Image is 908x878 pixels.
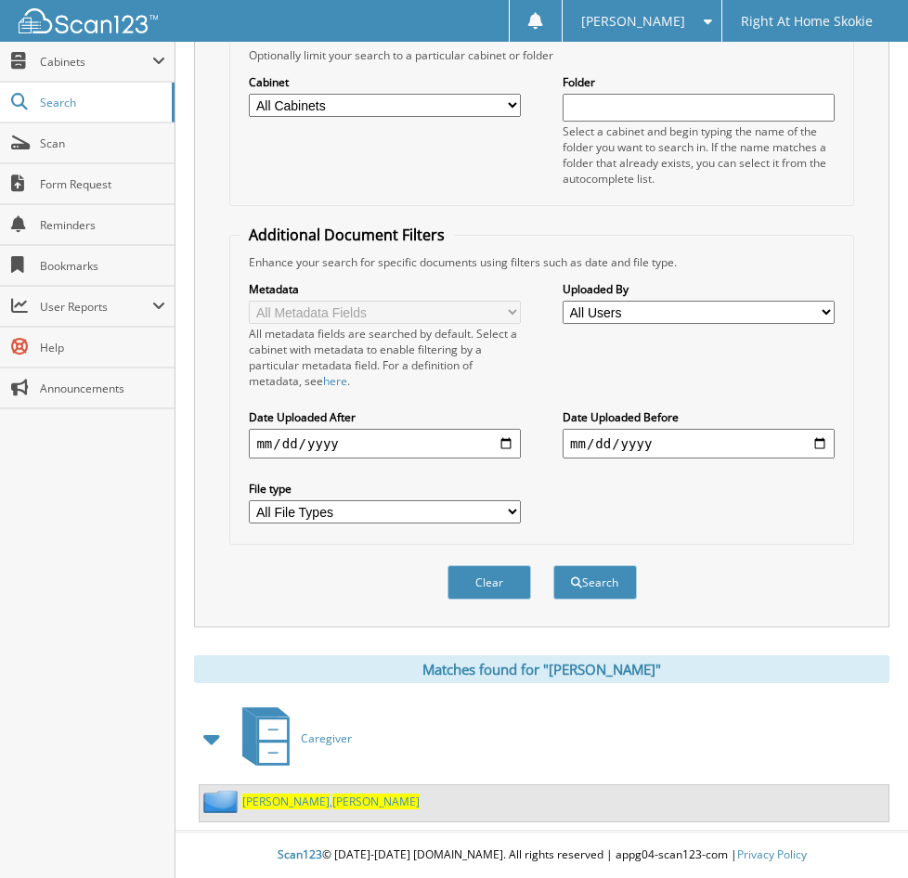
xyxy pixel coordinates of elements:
[249,481,521,497] label: File type
[249,326,521,389] div: All metadata fields are searched by default. Select a cabinet with metadata to enable filtering b...
[563,281,835,297] label: Uploaded By
[40,299,152,315] span: User Reports
[563,429,835,458] input: end
[563,123,835,187] div: Select a cabinet and begin typing the name of the folder you want to search in. If the name match...
[563,74,835,90] label: Folder
[40,340,165,355] span: Help
[301,730,352,746] span: Caregiver
[278,846,322,862] span: Scan123
[249,409,521,425] label: Date Uploaded After
[40,176,165,192] span: Form Request
[332,794,420,809] span: [PERSON_NAME]
[249,74,521,90] label: Cabinet
[240,225,454,245] legend: Additional Document Filters
[240,47,843,63] div: Optionally limit your search to a particular cabinet or folder
[19,8,158,33] img: scan123-logo-white.svg
[737,846,807,862] a: Privacy Policy
[40,136,165,151] span: Scan
[448,565,531,600] button: Clear
[40,258,165,274] span: Bookmarks
[563,409,835,425] label: Date Uploaded Before
[40,95,162,110] span: Search
[175,833,908,878] div: © [DATE]-[DATE] [DOMAIN_NAME]. All rights reserved | appg04-scan123-com |
[203,790,242,813] img: folder2.png
[249,429,521,458] input: start
[249,281,521,297] label: Metadata
[323,373,347,389] a: here
[231,702,352,775] a: Caregiver
[40,54,152,70] span: Cabinets
[40,381,165,396] span: Announcements
[741,16,873,27] span: Right At Home Skokie
[242,794,330,809] span: [PERSON_NAME]
[40,217,165,233] span: Reminders
[581,16,685,27] span: [PERSON_NAME]
[242,794,420,809] a: [PERSON_NAME],[PERSON_NAME]
[553,565,637,600] button: Search
[194,655,889,683] div: Matches found for "[PERSON_NAME]"
[240,254,843,270] div: Enhance your search for specific documents using filters such as date and file type.
[815,789,908,878] iframe: Chat Widget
